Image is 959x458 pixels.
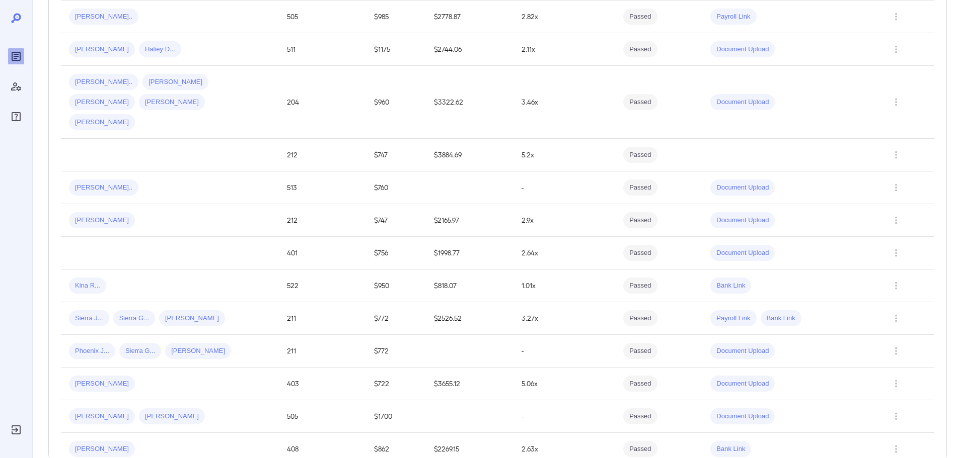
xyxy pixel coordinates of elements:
[710,314,756,323] span: Payroll Link
[366,237,426,269] td: $756
[513,400,616,433] td: -
[366,269,426,302] td: $950
[623,444,657,454] span: Passed
[623,412,657,421] span: Passed
[279,368,366,400] td: 403
[279,269,366,302] td: 522
[69,98,135,107] span: [PERSON_NAME]
[279,400,366,433] td: 505
[888,310,904,326] button: Row Actions
[69,281,106,291] span: Kina R...
[69,12,138,22] span: [PERSON_NAME]..
[139,98,205,107] span: [PERSON_NAME]
[888,343,904,359] button: Row Actions
[888,408,904,424] button: Row Actions
[513,66,616,139] td: 3.46x
[366,335,426,368] td: $772
[888,212,904,228] button: Row Actions
[623,45,657,54] span: Passed
[366,139,426,171] td: $747
[279,66,366,139] td: 204
[710,248,775,258] span: Document Upload
[623,183,657,193] span: Passed
[623,314,657,323] span: Passed
[279,33,366,66] td: 511
[279,204,366,237] td: 212
[513,302,616,335] td: 3.27x
[710,216,775,225] span: Document Upload
[888,41,904,57] button: Row Actions
[623,379,657,389] span: Passed
[69,314,109,323] span: Sierra J...
[426,33,513,66] td: $2744.06
[426,302,513,335] td: $2526.52
[426,237,513,269] td: $1998.77
[513,269,616,302] td: 1.01x
[513,171,616,204] td: -
[888,94,904,110] button: Row Actions
[279,335,366,368] td: 211
[69,444,135,454] span: [PERSON_NAME]
[119,346,161,356] span: Sierra G...
[8,422,24,438] div: Log Out
[366,400,426,433] td: $1700
[279,1,366,33] td: 505
[710,346,775,356] span: Document Upload
[8,78,24,95] div: Manage Users
[366,302,426,335] td: $772
[69,346,115,356] span: Phoenix J...
[366,204,426,237] td: $747
[513,139,616,171] td: 5.2x
[513,33,616,66] td: 2.11x
[69,118,135,127] span: [PERSON_NAME]
[888,278,904,294] button: Row Actions
[279,171,366,204] td: 513
[623,281,657,291] span: Passed
[426,139,513,171] td: $3884.69
[69,45,135,54] span: [PERSON_NAME]
[888,376,904,392] button: Row Actions
[761,314,801,323] span: Bank Link
[426,368,513,400] td: $3655.12
[623,12,657,22] span: Passed
[710,183,775,193] span: Document Upload
[426,66,513,139] td: $3322.62
[279,237,366,269] td: 401
[623,346,657,356] span: Passed
[513,335,616,368] td: -
[513,368,616,400] td: 5.06x
[8,48,24,64] div: Reports
[426,269,513,302] td: $818.07
[366,66,426,139] td: $960
[69,379,135,389] span: [PERSON_NAME]
[139,412,205,421] span: [PERSON_NAME]
[710,98,775,107] span: Document Upload
[69,183,138,193] span: [PERSON_NAME]..
[366,1,426,33] td: $985
[513,204,616,237] td: 2.9x
[888,147,904,163] button: Row Actions
[113,314,155,323] span: Sierra G...
[366,368,426,400] td: $722
[279,302,366,335] td: 211
[139,45,181,54] span: Haliey D...
[710,45,775,54] span: Document Upload
[710,412,775,421] span: Document Upload
[888,9,904,25] button: Row Actions
[69,412,135,421] span: [PERSON_NAME]
[426,204,513,237] td: $2165.97
[623,98,657,107] span: Passed
[366,33,426,66] td: $1175
[366,171,426,204] td: $760
[623,150,657,160] span: Passed
[710,379,775,389] span: Document Upload
[623,248,657,258] span: Passed
[279,139,366,171] td: 212
[623,216,657,225] span: Passed
[710,12,756,22] span: Payroll Link
[165,346,231,356] span: [PERSON_NAME]
[69,77,138,87] span: [PERSON_NAME]..
[426,1,513,33] td: $2778.87
[513,237,616,269] td: 2.64x
[888,441,904,457] button: Row Actions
